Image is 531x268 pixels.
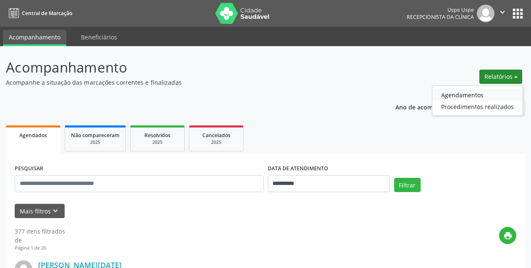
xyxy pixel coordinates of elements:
span: Recepcionista da clínica [407,13,474,21]
span: Central de Marcação [22,10,72,17]
button: print [499,227,516,244]
img: img [477,5,494,22]
div: 2025 [71,139,120,146]
div: de [15,236,65,245]
div: 2025 [195,139,237,146]
label: DATA DE ATENDIMENTO [268,162,328,175]
p: Acompanhe a situação das marcações correntes e finalizadas [6,78,369,87]
a: Acompanhamento [3,30,66,46]
button: apps [510,6,525,21]
i: keyboard_arrow_down [51,206,60,216]
a: Beneficiários [75,30,123,44]
span: Não compareceram [71,132,120,139]
ul: Relatórios [432,86,523,116]
div: 377 itens filtrados [15,227,65,236]
a: Procedimentos realizados [432,101,523,112]
span: Cancelados [202,132,230,139]
button: Mais filtroskeyboard_arrow_down [15,204,65,219]
div: 2025 [136,139,178,146]
i:  [498,8,507,17]
button: Filtrar [394,178,421,192]
label: PESQUISAR [15,162,43,175]
span: Resolvidos [144,132,170,139]
span: Agendados [19,132,47,139]
p: Acompanhamento [6,57,369,78]
p: Ano de acompanhamento [395,101,470,112]
a: Agendamentos [432,89,523,101]
i: print [503,231,513,240]
div: Uspe Uspe [407,6,474,13]
button:  [494,5,510,22]
a: Central de Marcação [6,6,72,20]
button: Relatórios [479,70,522,84]
div: Página 1 de 26 [15,245,65,252]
